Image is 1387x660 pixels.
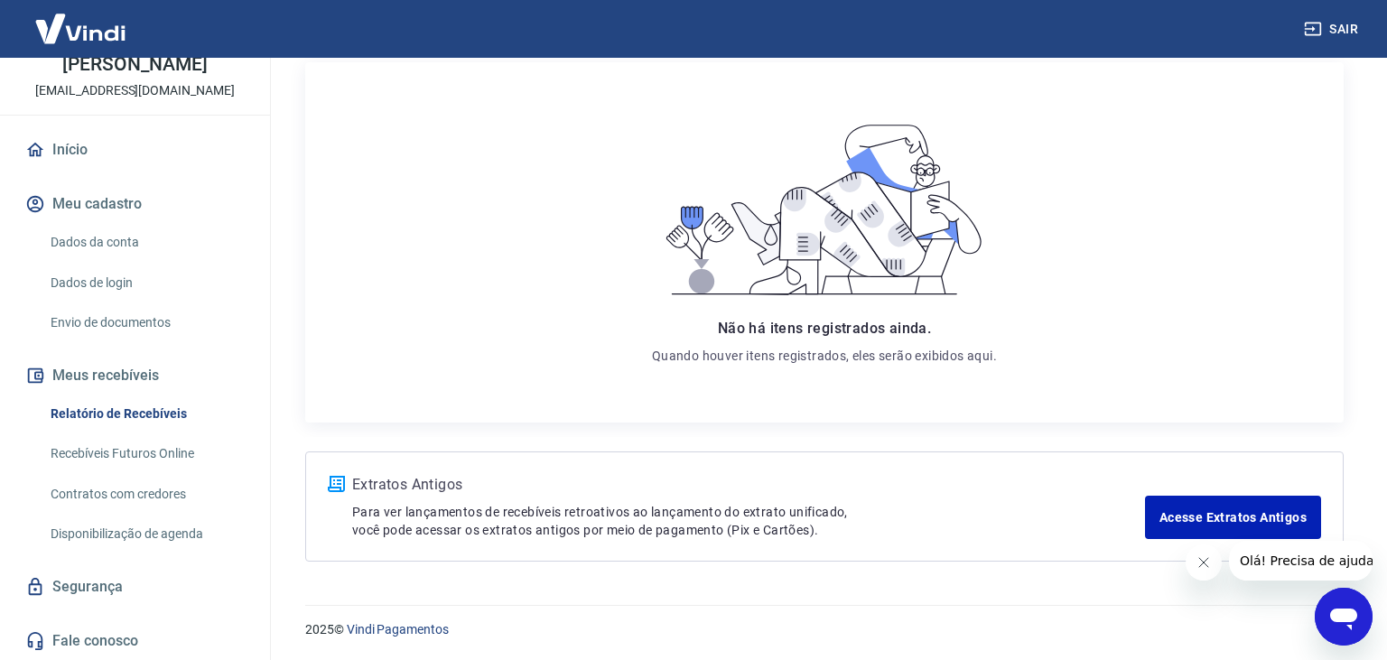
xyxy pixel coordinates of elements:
a: Envio de documentos [43,304,248,341]
button: Meu cadastro [22,184,248,224]
p: [EMAIL_ADDRESS][DOMAIN_NAME] [35,81,235,100]
a: Acesse Extratos Antigos [1145,496,1321,539]
a: Relatório de Recebíveis [43,395,248,432]
a: Segurança [22,567,248,607]
a: Vindi Pagamentos [347,622,449,637]
a: Contratos com credores [43,476,248,513]
span: Olá! Precisa de ajuda? [11,13,152,27]
a: Recebíveis Futuros Online [43,435,248,472]
img: Vindi [22,1,139,56]
p: [PERSON_NAME] [62,55,207,74]
p: 2025 © [305,620,1344,639]
a: Dados da conta [43,224,248,261]
a: Início [22,130,248,170]
span: Não há itens registrados ainda. [718,320,931,337]
a: Dados de login [43,265,248,302]
p: Para ver lançamentos de recebíveis retroativos ao lançamento do extrato unificado, você pode aces... [352,503,1145,539]
img: ícone [328,476,345,492]
iframe: Mensagem da empresa [1229,541,1373,581]
p: Quando houver itens registrados, eles serão exibidos aqui. [652,347,997,365]
iframe: Botão para abrir a janela de mensagens [1315,588,1373,646]
p: Extratos Antigos [352,474,1145,496]
iframe: Fechar mensagem [1186,544,1222,581]
button: Sair [1300,13,1365,46]
button: Meus recebíveis [22,356,248,395]
a: Disponibilização de agenda [43,516,248,553]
